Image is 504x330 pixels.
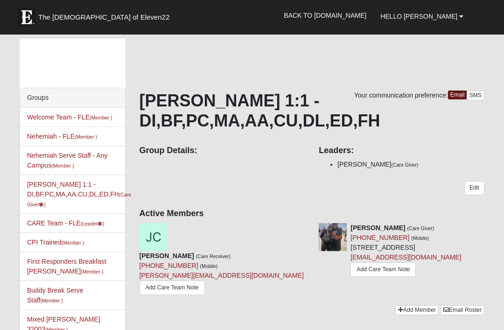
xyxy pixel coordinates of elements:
[200,263,217,269] small: (Mobile)
[350,224,405,232] strong: [PERSON_NAME]
[196,253,231,259] small: (Care Receiver)
[337,160,484,169] li: [PERSON_NAME]
[27,239,84,246] a: CPI Trained(Member )
[27,287,84,304] a: Buddy Break Serve Staff(Member )
[407,225,434,231] small: (Care Giver)
[350,234,409,241] a: [PHONE_NUMBER]
[277,4,373,27] a: Back to [DOMAIN_NAME]
[27,258,106,275] a: First Responders Breakfast [PERSON_NAME](Member )
[350,223,461,279] div: [STREET_ADDRESS]
[464,181,484,195] a: Edit
[140,281,205,295] a: Add Care Team Note
[448,91,467,99] a: Email
[27,113,112,121] a: Welcome Team - FLE(Member )
[466,91,484,100] a: SMS
[75,134,97,140] small: (Member )
[319,146,484,156] h4: Leaders:
[27,181,131,208] a: [PERSON_NAME] 1:1 - DI,BF,PC,MA,AA,CU,DL,ED,FH(Care Giver)
[20,88,125,108] div: Groups
[41,298,63,303] small: (Member )
[62,240,84,246] small: (Member )
[411,235,429,241] small: (Mobile)
[27,133,97,140] a: Nehemiah - FLE(Member )
[38,13,169,22] span: The [DEMOGRAPHIC_DATA] of Eleven22
[354,91,448,99] span: Your communication preference:
[27,152,108,169] a: Nehemiah Serve Staff - Any Campus(Member )
[373,5,470,28] a: Hello [PERSON_NAME]
[140,252,194,260] strong: [PERSON_NAME]
[395,305,439,315] a: Add Member
[81,269,103,274] small: (Member )
[391,162,418,168] small: (Care Giver)
[140,146,305,156] h4: Group Details:
[17,8,36,27] img: Eleven22 logo
[140,272,304,279] a: [PERSON_NAME][EMAIL_ADDRESS][DOMAIN_NAME]
[140,262,198,269] a: [PHONE_NUMBER]
[140,91,485,131] h1: [PERSON_NAME] 1:1 - DI,BF,PC,MA,AA,CU,DL,ED,FH
[350,253,461,261] a: [EMAIL_ADDRESS][DOMAIN_NAME]
[90,115,112,120] small: (Member )
[350,262,416,277] a: Add Care Team Note
[140,209,485,219] h4: Active Members
[51,163,74,169] small: (Member )
[81,221,105,226] small: (Leader )
[441,305,484,315] a: Email Roster
[13,3,199,27] a: The [DEMOGRAPHIC_DATA] of Eleven22
[380,13,457,20] span: Hello [PERSON_NAME]
[27,219,105,227] a: CARE Team - FLE(Leader)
